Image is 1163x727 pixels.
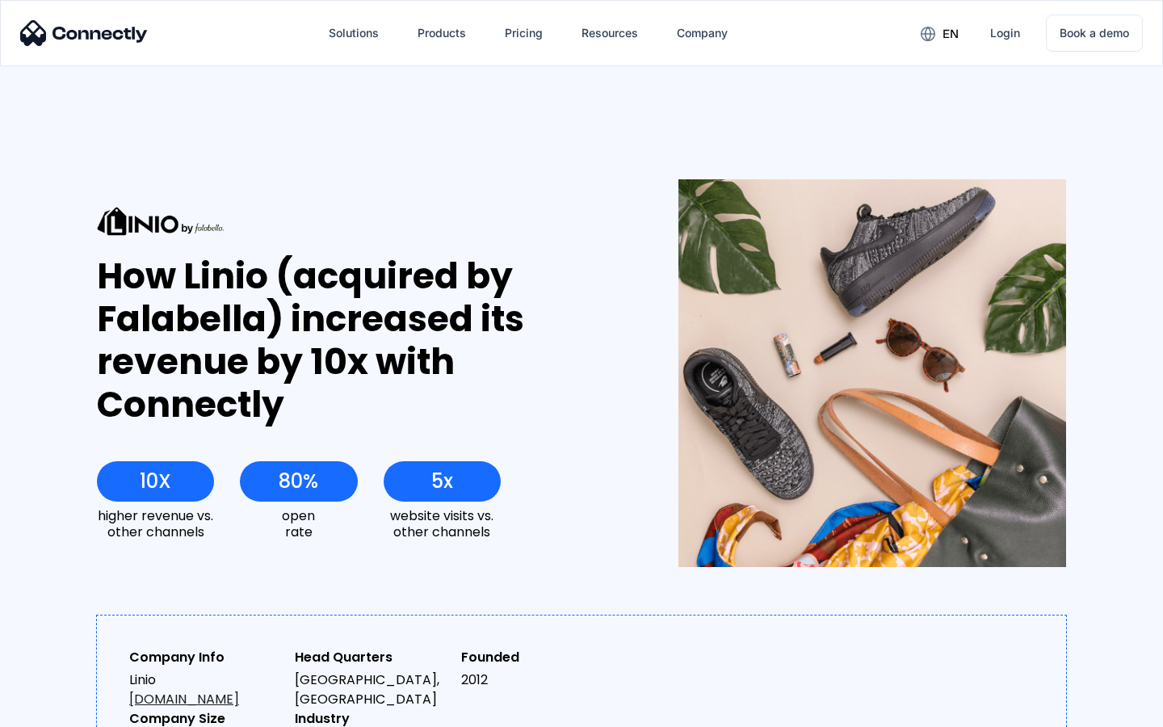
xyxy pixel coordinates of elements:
div: Company Info [129,648,282,667]
div: 10X [140,470,171,493]
ul: Language list [32,699,97,721]
div: Products [418,22,466,44]
div: en [943,23,959,45]
a: Pricing [492,14,556,53]
div: Linio [129,670,282,709]
div: Resources [581,22,638,44]
aside: Language selected: English [16,699,97,721]
div: Company [677,22,728,44]
div: 2012 [461,670,614,690]
div: website visits vs. other channels [384,508,501,539]
a: Book a demo [1046,15,1143,52]
div: 5x [431,470,453,493]
div: How Linio (acquired by Falabella) increased its revenue by 10x with Connectly [97,255,619,426]
div: [GEOGRAPHIC_DATA], [GEOGRAPHIC_DATA] [295,670,447,709]
div: 80% [279,470,318,493]
div: higher revenue vs. other channels [97,508,214,539]
div: open rate [240,508,357,539]
img: Connectly Logo [20,20,148,46]
a: Login [977,14,1033,53]
div: Login [990,22,1020,44]
div: Head Quarters [295,648,447,667]
div: Pricing [505,22,543,44]
div: Founded [461,648,614,667]
div: Solutions [329,22,379,44]
a: [DOMAIN_NAME] [129,690,239,708]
